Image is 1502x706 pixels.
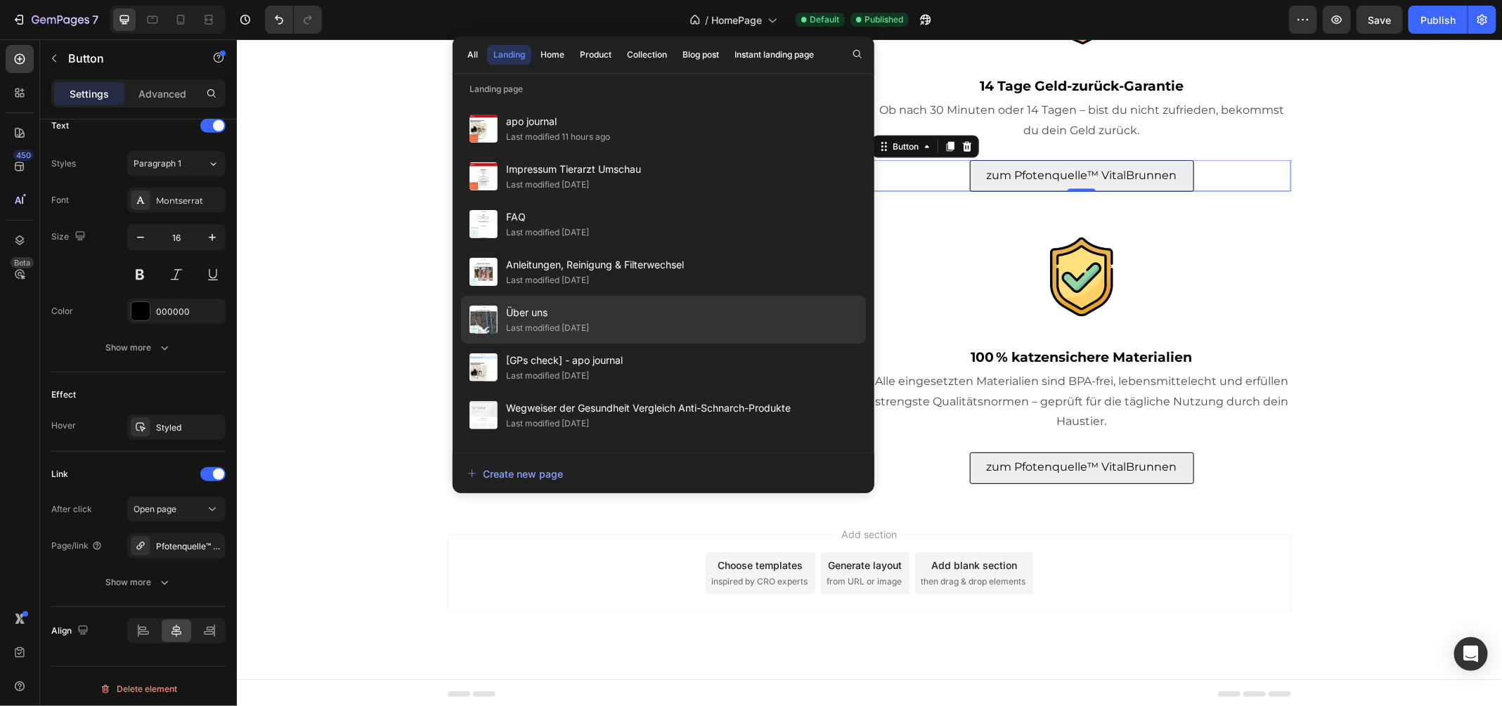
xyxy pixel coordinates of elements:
[127,151,226,176] button: Paragraph 1
[70,86,109,101] p: Settings
[506,304,589,321] span: Über uns
[684,536,789,549] span: then drag & drop elements
[156,306,222,318] div: 000000
[325,414,516,435] p: zum Pfotenquelle™ VitalBrunnen
[506,417,589,431] div: Last modified [DATE]
[506,130,610,144] div: Last modified 11 hours ago
[467,466,563,481] div: Create new page
[705,13,708,27] span: /
[453,82,874,96] p: Landing page
[506,256,684,273] span: Anleitungen, Reinigung & Filterwechsel
[506,225,589,240] div: Last modified [DATE]
[51,678,226,700] button: Delete element
[283,310,557,327] strong: Von Expert:innen getestet & empfohlen
[92,11,98,28] p: 7
[481,518,567,533] div: Choose templates
[637,61,1053,102] p: Ob nach 30 Minuten oder 14 Tagen – bist du nicht zufrieden, bekommst du dein Geld zurück.
[506,178,589,192] div: Last modified [DATE]
[682,48,719,61] div: Blog post
[493,48,525,61] div: Landing
[265,6,322,34] div: Undo/Redo
[51,540,103,552] div: Page/link
[810,13,839,26] span: Default
[637,333,1053,393] p: Alle eingesetzten Materialien sind BPA-frei, lebensmittelecht und erfüllen strengste Qualitätsnor...
[775,167,915,308] img: gempages_567733187413803941-1655b1be-1f04-4175-ae9c-2cd2d52d4939.webp
[467,48,478,61] div: All
[51,157,76,170] div: Styles
[506,400,791,417] span: Wegweiser der Gesundheit Vergleich Anti-Schnarch-Produkte
[711,13,762,27] span: HomePage
[51,335,226,360] button: Show more
[106,575,171,589] div: Show more
[134,157,181,170] span: Paragraph 1
[237,39,1502,706] iframe: Design area
[600,488,666,502] span: Add section
[134,504,176,514] span: Open page
[728,45,820,65] button: Instant landing page
[13,150,34,161] div: 450
[51,622,91,641] div: Align
[6,6,105,34] button: 7
[51,119,69,132] div: Text
[51,388,76,401] div: Effect
[734,310,956,327] strong: 100 % katzensichere Materialien
[467,459,860,488] button: Create new page
[156,540,222,553] div: Pfotenquelle™ VitalBrunnen 4L
[534,45,571,65] button: Home
[1409,6,1468,34] button: Publish
[653,101,685,114] div: Button
[694,518,780,533] div: Add blank section
[51,194,69,207] div: Font
[51,503,92,516] div: After click
[487,45,531,65] button: Landing
[212,333,628,374] p: Unsere Produkte wurden geprüft, getestet und werden von erfahrenen Tierexpert:innen in [GEOGRAPHI...
[461,45,484,65] button: All
[506,352,623,369] span: [GPs check] - apo journal
[750,126,940,147] p: zum Pfotenquelle™ VitalBrunnen
[106,341,171,355] div: Show more
[156,421,222,434] div: Styled
[733,121,957,152] a: zum Pfotenquelle™ VitalBrunnen
[733,413,957,445] a: zum Pfotenquelle™ VitalBrunnen
[11,257,34,268] div: Beta
[350,167,491,308] img: gempages_567733187413803941-eacd52da-1024-4362-b4c1-4f4eb493b9c7.webp
[1420,13,1456,27] div: Publish
[627,48,667,61] div: Collection
[51,228,89,247] div: Size
[865,13,903,26] span: Published
[474,536,571,549] span: inspired by CRO experts
[750,419,940,439] p: zum Pfotenquelle™ VitalBrunnen
[676,45,725,65] button: Blog post
[1357,6,1403,34] button: Save
[309,123,533,155] a: zum Pfotenquelle™ VitalBrunnen
[506,273,589,287] div: Last modified [DATE]
[1454,637,1488,671] div: Open Intercom Messenger
[51,305,73,318] div: Color
[309,409,533,440] a: zum Pfotenquelle™ VitalBrunnen
[156,195,222,207] div: Montserrat
[325,129,516,149] p: zum Pfotenquelle™ VitalBrunnen
[127,497,226,522] button: Open page
[621,45,673,65] button: Collection
[506,369,589,383] div: Last modified [DATE]
[100,681,177,698] div: Delete element
[506,161,641,178] span: Impressum Tierarzt Umschau
[734,48,814,61] div: Instant landing page
[540,48,564,61] div: Home
[574,45,618,65] button: Product
[506,321,589,335] div: Last modified [DATE]
[51,419,76,432] div: Hover
[506,113,610,130] span: apo journal
[580,48,611,61] div: Product
[592,518,666,533] div: Generate layout
[51,570,226,595] button: Show more
[68,50,188,67] p: Button
[590,536,665,549] span: from URL or image
[1368,14,1392,26] span: Save
[743,39,947,55] strong: 14 Tage Geld-zurück-Garantie
[138,86,186,101] p: Advanced
[506,209,589,225] span: FAQ
[51,468,68,481] div: Link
